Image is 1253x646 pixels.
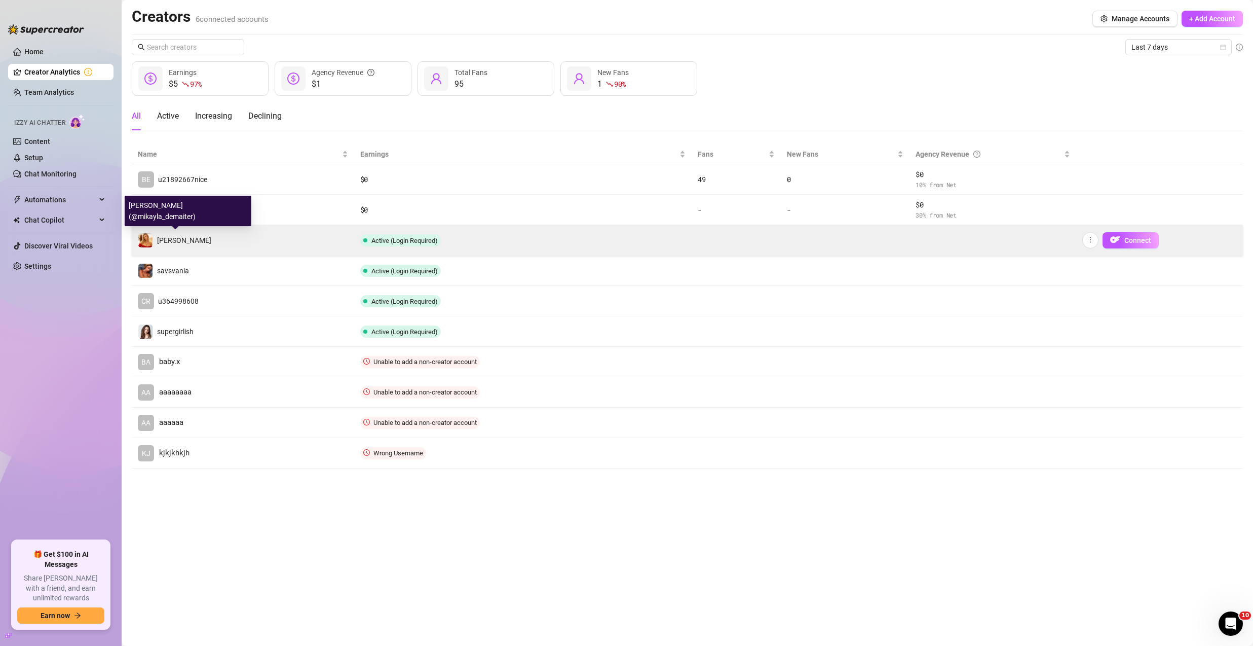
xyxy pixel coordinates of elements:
button: Manage Accounts [1092,11,1178,27]
span: build [5,632,12,639]
span: baby.x [159,356,180,368]
span: Unable to add a non-creator account [373,388,477,396]
th: Name [132,145,354,164]
span: BA [141,356,150,368]
span: u364998608 [158,297,199,305]
div: - [698,204,775,216]
span: u21892667nice [158,175,207,184]
span: aaaaaaaa [159,386,192,399]
span: setting [1100,15,1108,22]
span: clock-circle [363,419,370,425]
span: supergirlish [157,328,194,336]
div: Declining [248,110,282,122]
span: Unable to add a non-creator account [373,358,477,366]
a: AAaaaaaaaa [138,384,348,401]
span: AA [141,417,150,428]
span: 10 % from Net [916,180,1070,190]
span: dollar-circle [287,73,299,85]
div: Increasing [195,110,232,122]
span: $1 [312,78,374,90]
div: 1 [597,78,629,90]
a: Settings [24,262,51,270]
h2: Creators [132,7,269,26]
a: Team Analytics [24,88,74,96]
img: logo-BBDzfeDw.svg [8,24,84,34]
span: Total Fans [454,68,487,77]
a: BAbaby.x [138,354,348,370]
div: All [132,110,141,122]
span: Connect [1124,236,1151,244]
img: mikayla_demaiter [138,233,153,247]
a: Setup [24,154,43,162]
div: $ 0 [360,204,686,216]
span: clock-circle [363,358,370,365]
span: user [430,73,442,85]
span: clock-circle [363,449,370,456]
div: 0 [787,174,903,185]
span: 6 connected accounts [196,15,269,24]
button: + Add Account [1182,11,1243,27]
span: Earnings [360,149,677,160]
th: Fans [692,145,781,164]
span: $ 0 [916,169,1070,180]
span: thunderbolt [13,196,21,204]
a: Home [24,48,44,56]
span: Earn now [41,612,70,620]
a: Creator Analytics exclamation-circle [24,64,105,80]
span: Izzy AI Chatter [14,118,65,128]
span: Active (Login Required) [371,298,438,305]
span: user [573,73,585,85]
a: Discover Viral Videos [24,242,93,250]
span: 90 % [614,79,626,89]
th: Earnings [354,145,692,164]
span: Chat Copilot [24,212,96,228]
span: 🎁 Get $100 in AI Messages [17,550,104,569]
span: Unable to add a non-creator account [373,419,477,426]
img: savsvania [138,264,153,278]
a: Chat Monitoring [24,170,77,178]
div: [PERSON_NAME] (@mikayla_demaiter) [125,196,251,226]
a: KJkjkjkhkjh [138,445,348,461]
span: Active (Login Required) [371,237,438,244]
span: clock-circle [363,388,370,395]
span: aaaaaa [159,417,183,429]
span: more [1087,236,1094,243]
span: New Fans [787,149,895,160]
button: OFConnect [1103,232,1159,248]
span: KJ [142,448,150,459]
img: OF [1110,235,1120,245]
img: supergirlish [138,325,153,339]
span: dollar-circle [144,73,157,85]
div: Agency Revenue [916,149,1062,160]
span: fall [606,81,613,88]
span: 97 % [190,79,202,89]
div: $ 0 [360,174,686,185]
span: fall [182,81,189,88]
span: Earnings [169,68,197,77]
span: Automations [24,192,96,208]
span: CR [141,296,150,307]
span: question-circle [367,67,374,78]
span: New Fans [597,68,629,77]
button: Earn nowarrow-right [17,607,104,624]
span: kjkjkhkjh [159,447,189,459]
img: AI Chatter [69,114,85,129]
th: New Fans [781,145,909,164]
span: Manage Accounts [1112,15,1169,23]
span: arrow-right [74,612,81,619]
span: 30 % from Net [916,210,1070,220]
div: - [787,204,903,216]
span: BE [142,174,150,185]
span: Share [PERSON_NAME] with a friend, and earn unlimited rewards [17,573,104,603]
div: Agency Revenue [312,67,374,78]
div: Active [157,110,179,122]
span: Active (Login Required) [371,267,438,275]
span: calendar [1220,44,1226,50]
a: AAaaaaaa [138,415,348,431]
span: Last 7 days [1131,40,1226,55]
span: AA [141,387,150,398]
div: 49 [698,174,775,185]
span: 10 [1239,612,1251,620]
span: search [138,44,145,51]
